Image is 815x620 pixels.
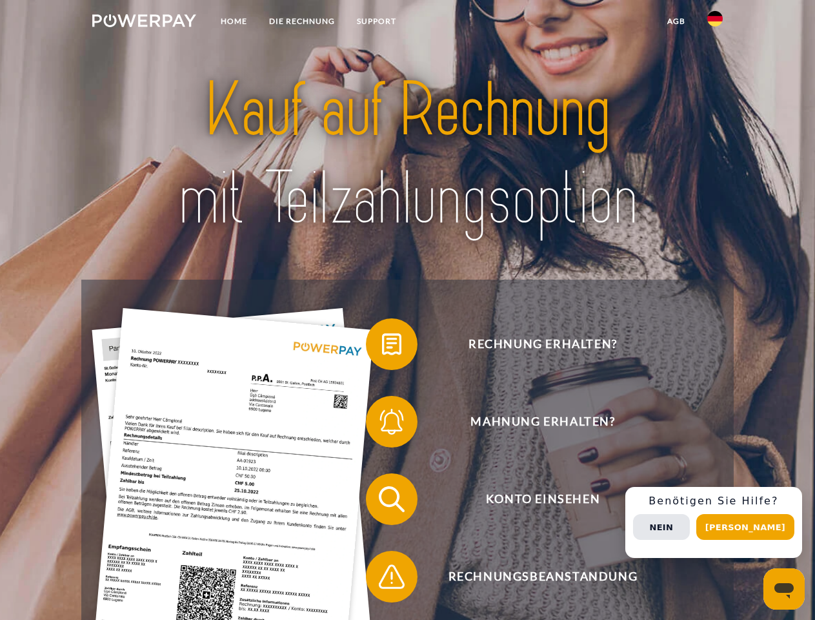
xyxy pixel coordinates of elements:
img: qb_warning.svg [376,561,408,593]
img: de [707,11,723,26]
button: Konto einsehen [366,473,701,525]
button: Mahnung erhalten? [366,396,701,448]
img: qb_search.svg [376,483,408,515]
button: Rechnungsbeanstandung [366,551,701,603]
span: Rechnung erhalten? [385,318,701,370]
img: qb_bell.svg [376,406,408,438]
span: Mahnung erhalten? [385,396,701,448]
span: Rechnungsbeanstandung [385,551,701,603]
a: agb [656,10,696,33]
img: title-powerpay_de.svg [123,62,692,247]
div: Schnellhilfe [625,487,802,558]
img: qb_bill.svg [376,328,408,360]
a: DIE RECHNUNG [258,10,346,33]
button: [PERSON_NAME] [696,514,794,540]
h3: Benötigen Sie Hilfe? [633,495,794,508]
a: Home [210,10,258,33]
button: Rechnung erhalten? [366,318,701,370]
img: logo-powerpay-white.svg [92,14,196,27]
a: SUPPORT [346,10,407,33]
span: Konto einsehen [385,473,701,525]
iframe: Schaltfläche zum Öffnen des Messaging-Fensters [763,568,805,610]
button: Nein [633,514,690,540]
